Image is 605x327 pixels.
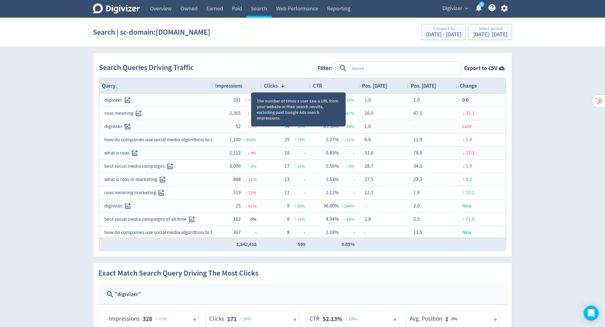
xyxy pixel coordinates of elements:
span: 20 % [243,316,251,322]
span: 22.3 [413,176,422,183]
span: - [339,173,354,186]
button: Track this search query [130,148,140,158]
span: 65.38% [323,123,339,130]
span: ↑ [345,316,348,322]
button: Select period[DATE]- [DATE] [469,24,512,40]
span: 8 % [251,110,256,116]
span: 4.94% [326,216,339,222]
span: 5.9 [466,137,472,143]
span: ↓ [462,150,465,156]
span: 5.9 [466,163,472,169]
span: 1.9 [413,190,420,196]
div: digivizer [104,94,208,106]
button: Track this search query [123,201,133,211]
div: roas meaning [104,107,208,120]
span: 13 [285,176,290,183]
span: ↑ [294,203,296,209]
span: 0 % [251,216,256,222]
span: Query [102,82,115,89]
span: 51.66% [323,97,339,103]
span: 367 [233,229,241,236]
div: roas meaning marketing [104,187,208,199]
label: Filter: [318,64,335,72]
span: ↓ [245,203,247,209]
span: 1533 % [293,110,305,116]
div: how do companies use social media algorithms to target ads for products you've recently viewed on... [104,134,208,146]
span: New [462,203,471,209]
span: 31.1 [466,110,475,116]
span: ↑ [343,216,345,222]
span: 26 % [297,124,305,129]
span: 61 % [248,203,256,209]
span: expand_more [464,6,470,11]
span: Pos. [DATE] [411,82,436,89]
span: ↑ [343,124,345,129]
span: 13 % [297,163,305,169]
span: 2.5 [413,216,420,222]
span: ↑ [294,97,296,103]
span: 1,100 [229,137,241,143]
div: Select period [473,26,507,32]
span: 78.9 [413,150,422,156]
span: 14 % [346,216,354,222]
div: best social media campaigns of all time [104,213,208,225]
div: how do companies use social media algorithms to target ads for products you've recently viewed [104,226,208,239]
button: Digivizer [440,3,470,14]
span: 16.0 [365,110,373,116]
div: Compare to [426,26,461,32]
span: CTR [313,82,322,89]
div: digivisor [104,200,208,212]
dt: Impressions [109,315,140,323]
span: 358 % [246,137,256,143]
div: what is roas [104,147,208,159]
span: 51.6 [365,150,373,156]
span: Digivizer [442,3,462,14]
span: <1.0 [466,216,475,222]
span: - [290,147,305,159]
span: 9 [287,203,290,209]
span: - [290,226,305,239]
span: 8 [287,216,290,222]
span: 1667 % [342,110,354,116]
span: ↓ [245,177,247,182]
dt: Avg. Position [410,315,442,323]
span: 18 [285,150,290,156]
span: New [462,229,471,236]
div: Open Intercom Messenger [584,306,599,321]
button: Track this search query [122,95,133,105]
span: 2.0 [413,203,420,209]
span: 1.0 [365,123,371,130]
span: ↑ [243,137,245,143]
span: 590 [298,241,305,248]
span: <1 % [158,316,167,322]
span: Clicks [264,82,278,89]
strong: 1 [445,315,448,323]
span: 38 % [346,124,354,129]
div: [DATE] - [DATE] [473,32,507,38]
span: 19 % [349,316,357,322]
span: 519 [233,190,241,196]
span: 21 % [248,177,256,182]
span: 28.7 [365,163,373,169]
span: ↑ [345,163,348,169]
span: ↑ [294,137,296,143]
a: 5 [479,2,484,7]
strong: 52.13% [323,315,342,323]
span: 27.5 [365,176,373,183]
div: what is roas in marketing [104,173,208,186]
span: 0 % [452,316,458,322]
span: Lost [462,123,471,130]
span: ↓ [245,190,247,196]
span: 8 % [349,163,354,169]
span: Change [460,82,477,89]
div: " digivizer " [114,290,499,299]
span: 0.85% [326,150,339,156]
span: 2.8 [365,216,371,222]
span: 17 [285,163,290,169]
span: 18 % [346,97,354,103]
span: 284 % [344,203,354,209]
h2: Exact Match Search Query Driving The Most Clicks [98,268,258,279]
button: Track this search query [133,108,144,119]
div: best social media campaigns [104,160,208,172]
span: 49 [285,110,290,116]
